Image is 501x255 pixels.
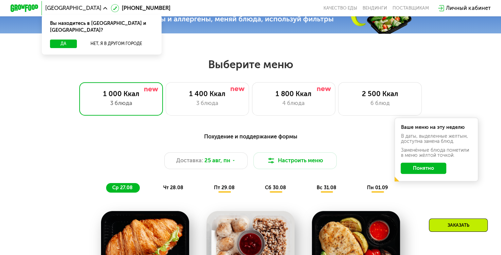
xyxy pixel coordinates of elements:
[401,163,446,174] button: Понятно
[45,5,101,11] span: [GEOGRAPHIC_DATA]
[45,132,456,141] div: Похудение и поддержание формы
[259,90,328,98] div: 1 800 Ккал
[87,90,156,98] div: 1 000 Ккал
[401,125,472,130] div: Ваше меню на эту неделю
[87,99,156,108] div: 3 блюда
[317,185,336,191] span: вс 31.08
[265,185,286,191] span: сб 30.08
[393,5,429,11] div: поставщикам
[401,134,472,144] div: В даты, выделенные желтым, доступна замена блюд.
[259,99,328,108] div: 4 блюда
[429,219,488,232] div: Заказать
[173,90,242,98] div: 1 400 Ккал
[346,99,415,108] div: 6 блюд
[80,40,153,48] button: Нет, я в другом городе
[253,152,337,169] button: Настроить меню
[163,185,183,191] span: чт 28.08
[367,185,388,191] span: пн 01.09
[22,58,479,71] h2: Выберите меню
[42,15,162,40] div: Вы находитесь в [GEOGRAPHIC_DATA] и [GEOGRAPHIC_DATA]?
[176,156,203,165] span: Доставка:
[173,99,242,108] div: 3 блюда
[323,5,357,11] a: Качество еды
[204,156,230,165] span: 25 авг, пн
[214,185,235,191] span: пт 29.08
[446,4,490,13] div: Личный кабинет
[363,5,387,11] a: Вендинги
[111,4,171,13] a: [PHONE_NUMBER]
[401,148,472,158] div: Заменённые блюда пометили в меню жёлтой точкой.
[346,90,415,98] div: 2 500 Ккал
[50,40,77,48] button: Да
[112,185,133,191] span: ср 27.08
